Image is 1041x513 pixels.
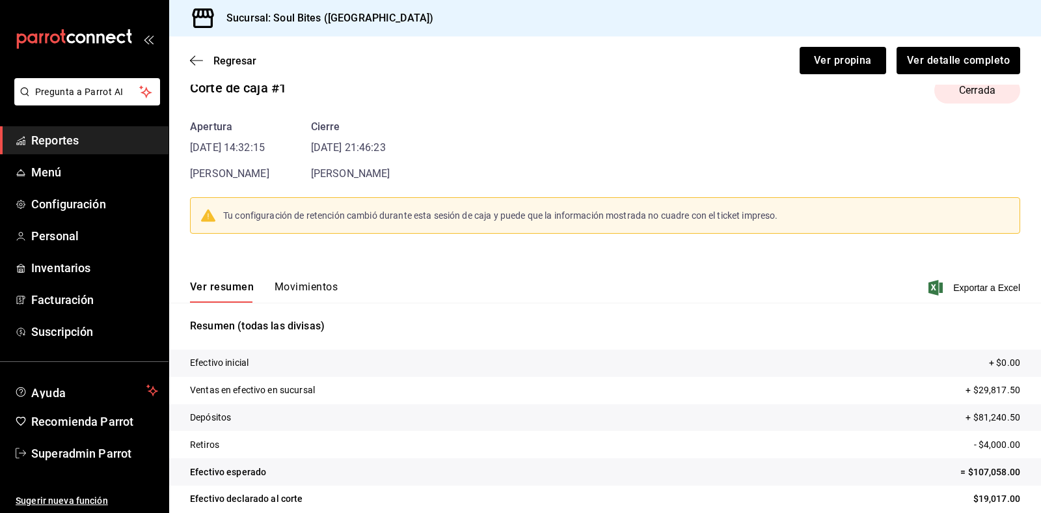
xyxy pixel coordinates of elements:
p: Efectivo inicial [190,356,249,370]
div: navigation tabs [190,281,338,303]
p: $19,017.00 [973,492,1020,506]
a: Pregunta a Parrot AI [9,94,160,108]
p: Ventas en efectivo en sucursal [190,383,315,397]
button: open_drawer_menu [143,34,154,44]
span: Pregunta a Parrot AI [35,85,140,99]
p: Efectivo declarado al corte [190,492,303,506]
p: + $81,240.50 [966,411,1020,424]
div: Cierre [311,119,390,135]
button: Exportar a Excel [931,280,1020,296]
span: Facturación [31,291,158,309]
p: Resumen (todas las divisas) [190,318,1020,334]
span: Cerrada [951,83,1003,98]
div: Apertura [190,119,269,135]
span: Configuración [31,195,158,213]
span: Recomienda Parrot [31,413,158,430]
button: Ver propina [800,47,886,74]
span: [PERSON_NAME] [311,167,390,180]
p: Retiros [190,438,219,452]
span: Reportes [31,132,158,149]
p: + $0.00 [989,356,1020,370]
p: - $4,000.00 [974,438,1020,452]
span: Regresar [213,55,256,67]
div: Tu configuración de retención cambió durante esta sesión de caja y puede que la información mostr... [223,209,777,223]
button: Ver resumen [190,281,254,303]
button: Movimientos [275,281,338,303]
button: Ver detalle completo [897,47,1020,74]
span: Suscripción [31,323,158,340]
span: Inventarios [31,259,158,277]
p: Efectivo esperado [190,465,266,479]
button: Regresar [190,55,256,67]
span: Menú [31,163,158,181]
span: [PERSON_NAME] [190,167,269,180]
span: Personal [31,227,158,245]
span: Superadmin Parrot [31,445,158,462]
div: Corte de caja #1 [190,78,286,98]
p: Depósitos [190,411,231,424]
time: [DATE] 14:32:15 [190,140,269,156]
span: Sugerir nueva función [16,494,158,508]
time: [DATE] 21:46:23 [311,140,390,156]
button: Pregunta a Parrot AI [14,78,160,105]
span: Ayuda [31,383,141,398]
p: = $107,058.00 [960,465,1020,479]
p: + $29,817.50 [966,383,1020,397]
h3: Sucursal: Soul Bites ([GEOGRAPHIC_DATA]) [216,10,433,26]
